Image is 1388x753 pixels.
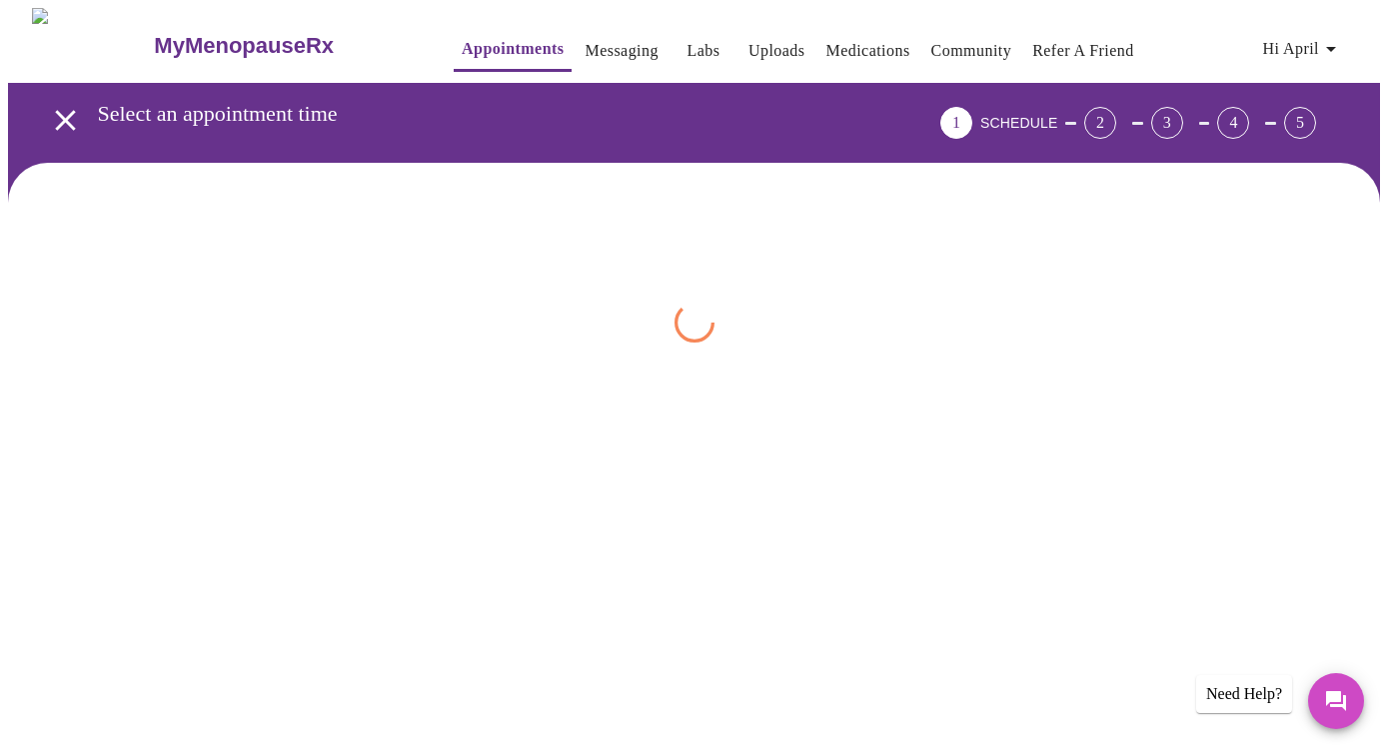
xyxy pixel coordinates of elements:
a: MyMenopauseRx [152,11,414,81]
span: Hi April [1262,35,1343,63]
div: 4 [1217,107,1249,139]
h3: MyMenopauseRx [154,33,334,59]
a: Medications [825,37,909,65]
span: SCHEDULE [980,115,1057,131]
img: MyMenopauseRx Logo [32,8,152,83]
button: Messaging [577,31,666,71]
h3: Select an appointment time [98,101,829,127]
button: open drawer [36,91,95,150]
a: Messaging [585,37,658,65]
a: Refer a Friend [1032,37,1134,65]
button: Medications [817,31,917,71]
a: Community [931,37,1012,65]
div: 5 [1284,107,1316,139]
div: 2 [1084,107,1116,139]
button: Hi April [1254,29,1351,69]
button: Uploads [740,31,813,71]
button: Messages [1308,673,1364,729]
button: Refer a Friend [1024,31,1142,71]
div: Need Help? [1196,675,1292,713]
button: Labs [672,31,735,71]
a: Appointments [462,35,564,63]
button: Appointments [454,29,572,72]
button: Community [923,31,1020,71]
div: 1 [940,107,972,139]
a: Labs [687,37,719,65]
a: Uploads [748,37,805,65]
div: 3 [1151,107,1183,139]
